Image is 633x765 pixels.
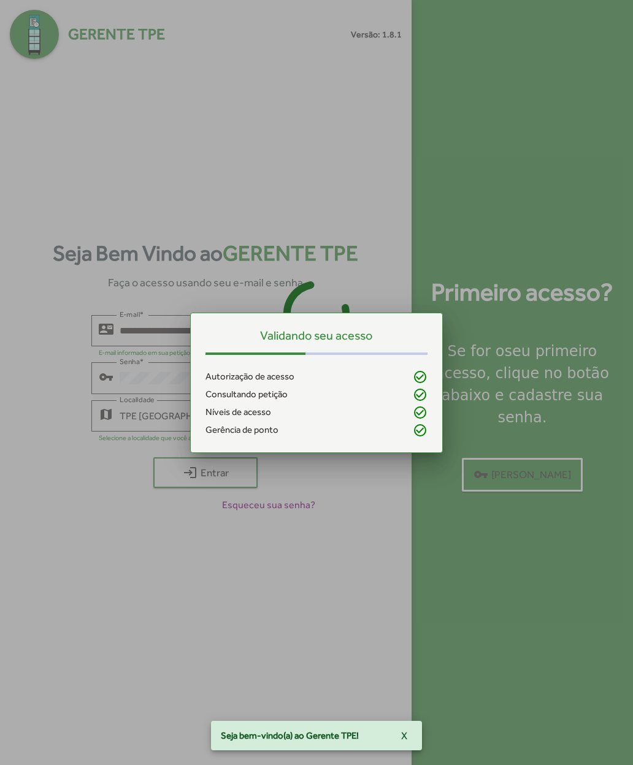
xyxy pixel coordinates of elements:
[205,405,271,419] span: Níveis de acesso
[391,725,417,747] button: X
[413,370,428,384] mat-icon: check_circle_outline
[413,387,428,402] mat-icon: check_circle_outline
[205,370,294,384] span: Autorização de acesso
[205,328,428,343] h5: Validando seu acesso
[221,729,359,742] span: Seja bem-vindo(a) ao Gerente TPE!
[401,725,407,747] span: X
[205,387,288,402] span: Consultando petição
[205,423,278,437] span: Gerência de ponto
[413,405,428,420] mat-icon: check_circle_outline
[413,423,428,438] mat-icon: check_circle_outline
